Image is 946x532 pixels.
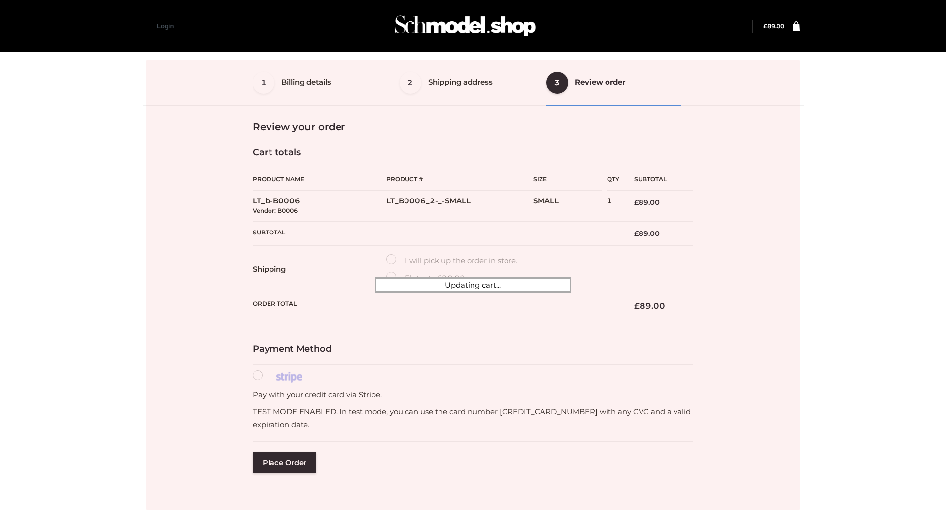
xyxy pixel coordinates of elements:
[763,22,784,30] bdi: 89.00
[763,22,784,30] a: £89.00
[391,6,539,45] img: Schmodel Admin 964
[375,277,571,293] div: Updating cart...
[157,22,174,30] a: Login
[763,22,767,30] span: £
